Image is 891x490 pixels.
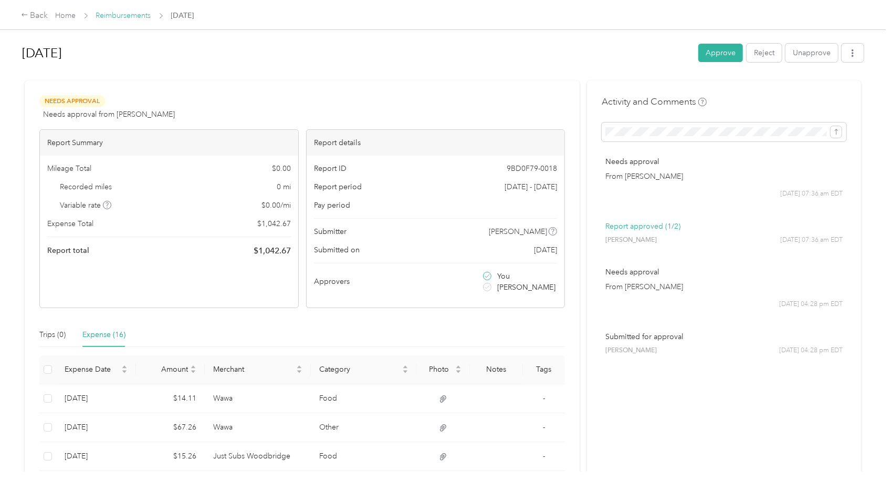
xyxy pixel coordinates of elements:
[605,331,843,342] p: Submitted for approval
[314,200,350,211] span: Pay period
[534,244,557,256] span: [DATE]
[205,384,311,413] td: Wawa
[605,346,657,355] span: [PERSON_NAME]
[311,442,417,471] td: Food
[402,369,408,375] span: caret-down
[489,226,547,237] span: [PERSON_NAME]
[261,200,291,211] span: $ 0.00 / mi
[747,44,782,62] button: Reject
[779,300,843,309] span: [DATE] 04:28 pm EDT
[543,423,545,432] span: -
[314,276,350,287] span: Approvers
[314,244,360,256] span: Submitted on
[780,189,843,199] span: [DATE] 07:36 am EDT
[60,200,112,211] span: Variable rate
[311,384,417,413] td: Food
[470,355,523,384] th: Notes
[605,221,843,232] p: Report approved (1/2)
[602,95,707,108] h4: Activity and Comments
[523,355,565,384] th: Tags
[507,163,557,174] span: 9BD0F79-0018
[605,281,843,292] p: From [PERSON_NAME]
[505,181,557,192] span: [DATE] - [DATE]
[56,11,76,20] a: Home
[205,413,311,442] td: Wawa
[39,329,66,341] div: Trips (0)
[136,442,205,471] td: $15.26
[56,384,135,413] td: 9-30-2025
[190,364,196,370] span: caret-up
[56,355,135,384] th: Expense Date
[605,171,843,182] p: From [PERSON_NAME]
[277,181,291,192] span: 0 mi
[314,226,347,237] span: Submitter
[319,365,400,374] span: Category
[497,271,510,282] span: You
[21,9,48,22] div: Back
[698,44,743,62] button: Approve
[190,369,196,375] span: caret-down
[60,181,112,192] span: Recorded miles
[121,369,128,375] span: caret-down
[531,365,557,374] div: Tags
[47,163,91,174] span: Mileage Total
[523,442,565,471] td: -
[65,365,119,374] span: Expense Date
[39,95,106,107] span: Needs Approval
[56,442,135,471] td: 9-25-2025
[205,442,311,471] td: Just Subs Woodbridge
[56,413,135,442] td: 9-30-2025
[780,236,843,245] span: [DATE] 07:36 am EDT
[43,109,175,120] span: Needs approval from [PERSON_NAME]
[296,364,302,370] span: caret-up
[40,130,298,156] div: Report Summary
[605,236,657,245] span: [PERSON_NAME]
[205,355,311,384] th: Merchant
[314,163,347,174] span: Report ID
[785,44,838,62] button: Unapprove
[497,282,555,293] span: [PERSON_NAME]
[523,413,565,442] td: -
[47,245,89,256] span: Report total
[213,365,294,374] span: Merchant
[605,267,843,278] p: Needs approval
[47,218,93,229] span: Expense Total
[254,244,291,257] span: $ 1,042.67
[307,130,565,156] div: Report details
[311,355,417,384] th: Category
[82,329,125,341] div: Expense (16)
[121,364,128,370] span: caret-up
[832,431,891,490] iframe: Everlance-gr Chat Button Frame
[543,452,545,461] span: -
[272,163,291,174] span: $ 0.00
[417,355,470,384] th: Photo
[136,355,205,384] th: Amount
[779,346,843,355] span: [DATE] 04:28 pm EDT
[96,11,151,20] a: Reimbursements
[543,394,545,403] span: -
[136,413,205,442] td: $67.26
[311,413,417,442] td: Other
[171,10,194,21] span: [DATE]
[296,369,302,375] span: caret-down
[425,365,453,374] span: Photo
[605,156,843,167] p: Needs approval
[523,384,565,413] td: -
[455,364,462,370] span: caret-up
[314,181,362,192] span: Report period
[402,364,408,370] span: caret-up
[455,369,462,375] span: caret-down
[136,384,205,413] td: $14.11
[144,365,188,374] span: Amount
[257,218,291,229] span: $ 1,042.67
[22,40,691,66] h1: Sep 2025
